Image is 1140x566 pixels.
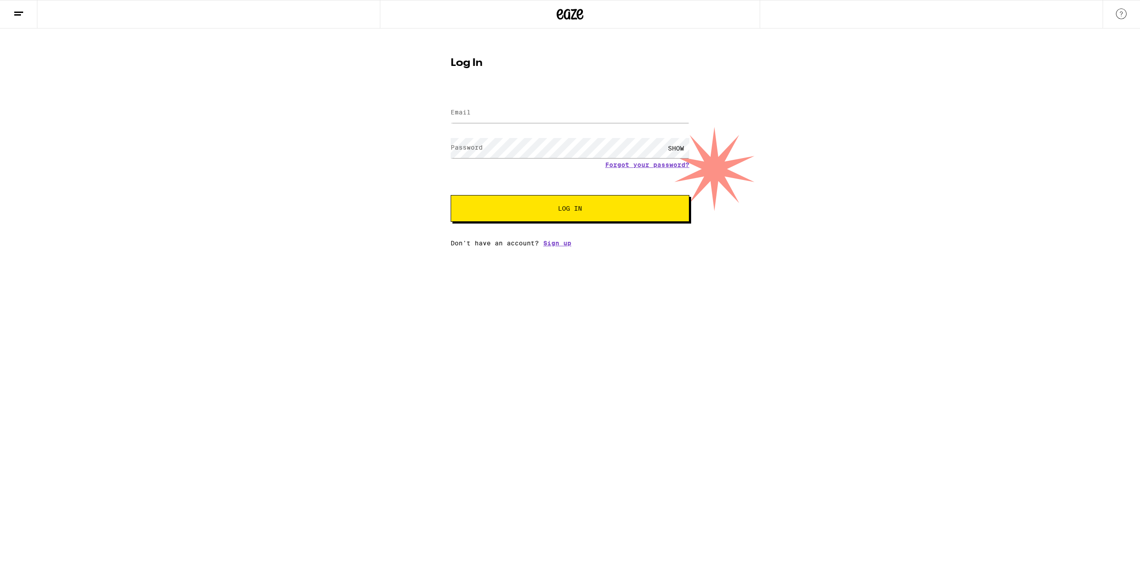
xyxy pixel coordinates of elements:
[451,144,483,151] label: Password
[451,58,689,69] h1: Log In
[605,161,689,168] a: Forgot your password?
[451,103,689,123] input: Email
[543,240,571,247] a: Sign up
[558,205,582,212] span: Log In
[663,138,689,158] div: SHOW
[451,109,471,116] label: Email
[451,240,689,247] div: Don't have an account?
[451,195,689,222] button: Log In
